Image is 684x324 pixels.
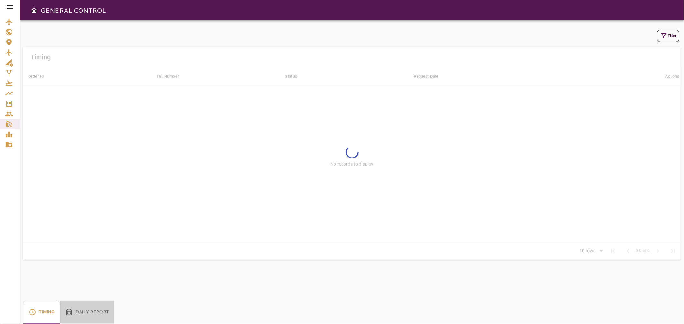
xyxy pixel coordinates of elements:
button: Daily Report [60,301,114,324]
button: Open drawer [28,4,40,17]
h6: GENERAL CONTROL [40,5,106,15]
div: basic tabs example [23,301,114,324]
button: Filter [657,30,679,42]
button: Timing [23,301,60,324]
